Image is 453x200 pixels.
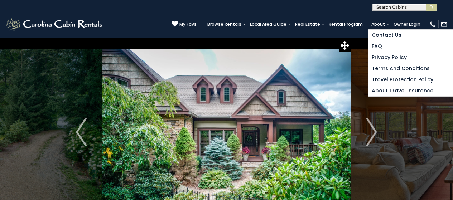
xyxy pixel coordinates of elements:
[366,118,377,146] img: arrow
[179,21,197,28] span: My Favs
[368,19,389,29] a: About
[246,19,290,29] a: Local Area Guide
[429,21,437,28] img: phone-regular-white.png
[291,19,324,29] a: Real Estate
[76,118,87,146] img: arrow
[172,20,197,28] a: My Favs
[440,21,448,28] img: mail-regular-white.png
[204,19,245,29] a: Browse Rentals
[5,17,105,31] img: White-1-2.png
[325,19,366,29] a: Rental Program
[390,19,424,29] a: Owner Login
